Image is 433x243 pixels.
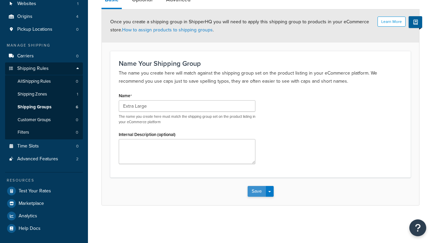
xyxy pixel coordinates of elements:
[17,27,52,32] span: Pickup Locations
[5,10,83,23] li: Origins
[5,43,83,48] div: Manage Shipping
[5,23,83,36] a: Pickup Locations0
[5,114,83,126] a: Customer Groups0
[17,66,49,72] span: Shipping Rules
[76,14,78,20] span: 4
[17,1,36,7] span: Websites
[248,186,266,197] button: Save
[17,156,58,162] span: Advanced Features
[76,27,78,32] span: 0
[119,69,402,85] p: The name you create here will match against the shipping group set on the product listing in your...
[5,153,83,165] a: Advanced Features2
[76,79,78,84] span: 0
[77,91,78,97] span: 1
[18,79,51,84] span: All Shipping Rules
[5,140,83,153] a: Time Slots0
[119,114,255,125] p: The name you create here must match the shipping group set on the product listing in your eCommer...
[77,1,78,7] span: 1
[76,53,78,59] span: 0
[76,104,78,110] span: 6
[5,126,83,139] li: Filters
[5,88,83,101] a: Shipping Zones1
[5,153,83,165] li: Advanced Features
[18,117,51,123] span: Customer Groups
[18,130,29,135] span: Filters
[122,26,213,33] a: How to assign products to shipping groups
[17,143,39,149] span: Time Slots
[5,50,83,62] li: Carriers
[110,18,369,33] span: Once you create a shipping group in ShipperHQ you will need to apply this shipping group to produ...
[119,132,176,137] label: Internal Description (optional)
[76,130,78,135] span: 0
[76,143,78,149] span: 0
[5,210,83,222] a: Analytics
[5,62,83,139] li: Shipping Rules
[5,222,83,235] a: Help Docs
[5,23,83,36] li: Pickup Locations
[5,101,83,113] a: Shipping Groups6
[76,117,78,123] span: 0
[18,91,47,97] span: Shipping Zones
[5,114,83,126] li: Customer Groups
[5,62,83,75] a: Shipping Rules
[5,75,83,88] a: AllShipping Rules0
[5,88,83,101] li: Shipping Zones
[19,188,51,194] span: Test Your Rates
[17,53,34,59] span: Carriers
[409,16,422,28] button: Show Help Docs
[76,156,78,162] span: 2
[5,197,83,210] a: Marketplace
[119,93,132,99] label: Name
[17,14,32,20] span: Origins
[5,140,83,153] li: Time Slots
[5,185,83,197] a: Test Your Rates
[19,201,44,207] span: Marketplace
[119,60,402,67] h3: Name Your Shipping Group
[409,219,426,236] button: Open Resource Center
[5,10,83,23] a: Origins4
[5,178,83,183] div: Resources
[378,17,406,27] button: Learn More
[18,104,51,110] span: Shipping Groups
[5,126,83,139] a: Filters0
[5,50,83,62] a: Carriers0
[19,213,37,219] span: Analytics
[19,226,41,232] span: Help Docs
[5,101,83,113] li: Shipping Groups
